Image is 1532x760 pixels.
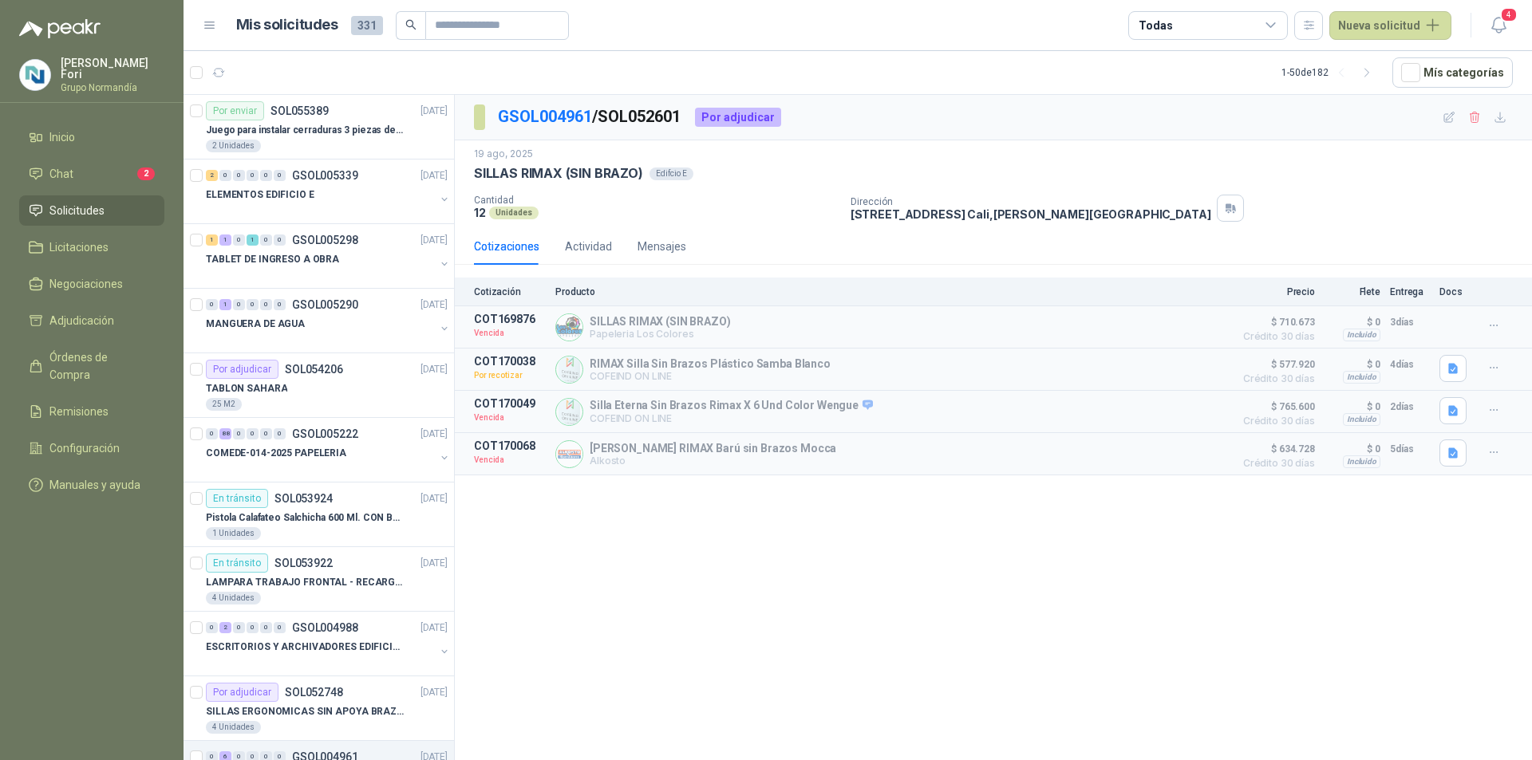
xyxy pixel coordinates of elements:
[206,187,314,203] p: ELEMENTOS EDIFICIO E
[421,362,448,377] p: [DATE]
[590,399,873,413] p: Silla Eterna Sin Brazos Rimax X 6 Und Color Wengue
[1235,332,1315,341] span: Crédito 30 días
[206,446,346,461] p: COMEDE-014-2025 PAPELERIA
[206,510,405,526] p: Pistola Calafateo Salchicha 600 Ml. CON BOQUILLA
[474,452,546,468] p: Vencida
[247,622,259,633] div: 0
[590,455,836,467] p: Alkosto
[695,108,781,127] div: Por adjudicar
[49,275,123,293] span: Negociaciones
[421,685,448,700] p: [DATE]
[49,128,75,146] span: Inicio
[247,170,259,181] div: 0
[274,234,286,246] div: 0
[206,299,218,310] div: 0
[1439,286,1471,297] p: Docs
[219,622,231,633] div: 2
[274,428,286,439] div: 0
[233,170,245,181] div: 0
[1281,60,1380,85] div: 1 - 50 de 182
[498,107,592,126] a: GSOL004961
[421,556,448,571] p: [DATE]
[206,101,264,120] div: Por enviar
[1343,413,1380,426] div: Incluido
[638,238,686,255] div: Mensajes
[1235,397,1315,416] span: $ 765.600
[292,234,358,246] p: GSOL005298
[650,167,693,180] div: Edifcio E
[184,676,454,741] a: Por adjudicarSOL052748[DATE] SILLAS ERGONOMICAS SIN APOYA BRAZOS4 Unidades
[206,575,405,590] p: LAMPARA TRABAJO FRONTAL - RECARGABLE
[260,170,272,181] div: 0
[555,286,1226,297] p: Producto
[19,232,164,262] a: Licitaciones
[851,196,1211,207] p: Dirección
[1235,439,1315,459] span: $ 634.728
[474,325,546,341] p: Vencida
[1390,286,1430,297] p: Entrega
[49,348,149,384] span: Órdenes de Compra
[474,147,533,162] p: 19 ago, 2025
[206,170,218,181] div: 2
[474,313,546,325] p: COT169876
[474,439,546,452] p: COT170068
[1343,371,1380,384] div: Incluido
[421,427,448,442] p: [DATE]
[1235,286,1315,297] p: Precio
[184,482,454,547] a: En tránsitoSOL053924[DATE] Pistola Calafateo Salchicha 600 Ml. CON BOQUILLA1 Unidades
[292,299,358,310] p: GSOL005290
[421,104,448,119] p: [DATE]
[292,622,358,633] p: GSOL004988
[206,140,261,152] div: 2 Unidades
[1235,374,1315,384] span: Crédito 30 días
[474,238,539,255] div: Cotizaciones
[206,527,261,540] div: 1 Unidades
[61,57,164,80] p: [PERSON_NAME] Fori
[421,620,448,636] p: [DATE]
[498,104,682,129] p: / SOL052601
[421,297,448,313] p: [DATE]
[19,342,164,390] a: Órdenes de Compra
[20,60,50,90] img: Company Logo
[270,105,329,116] p: SOL055389
[184,547,454,612] a: En tránsitoSOL053922[DATE] LAMPARA TRABAJO FRONTAL - RECARGABLE4 Unidades
[1235,416,1315,426] span: Crédito 30 días
[1235,355,1315,374] span: $ 577.920
[184,95,454,159] a: Por enviarSOL055389[DATE] Juego para instalar cerraduras 3 piezas de acero al carbono - Pretul2 U...
[206,166,451,217] a: 2 0 0 0 0 0 GSOL005339[DATE] ELEMENTOS EDIFICIO E
[274,493,333,504] p: SOL053924
[1329,11,1451,40] button: Nueva solicitud
[1390,313,1430,332] p: 3 días
[219,428,231,439] div: 88
[474,286,546,297] p: Cotización
[19,269,164,299] a: Negociaciones
[19,19,101,38] img: Logo peakr
[274,622,286,633] div: 0
[1325,439,1380,459] p: $ 0
[19,159,164,189] a: Chat2
[1343,455,1380,468] div: Incluido
[206,123,405,138] p: Juego para instalar cerraduras 3 piezas de acero al carbono - Pretul
[260,299,272,310] div: 0
[489,207,539,219] div: Unidades
[1235,313,1315,332] span: $ 710.673
[247,234,259,246] div: 1
[1325,355,1380,374] p: $ 0
[137,167,155,180] span: 2
[206,592,261,604] div: 4 Unidades
[247,299,259,310] div: 0
[19,396,164,427] a: Remisiones
[260,622,272,633] div: 0
[285,364,343,375] p: SOL054206
[49,238,109,256] span: Licitaciones
[565,238,612,255] div: Actividad
[405,19,417,30] span: search
[421,491,448,506] p: [DATE]
[292,428,358,439] p: GSOL005222
[206,640,405,655] p: ESCRITORIOS Y ARCHIVADORES EDIFICIO E
[206,553,268,573] div: En tránsito
[206,252,339,267] p: TABLET DE INGRESO A OBRA
[19,433,164,463] a: Configuración
[219,234,231,246] div: 1
[233,622,245,633] div: 0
